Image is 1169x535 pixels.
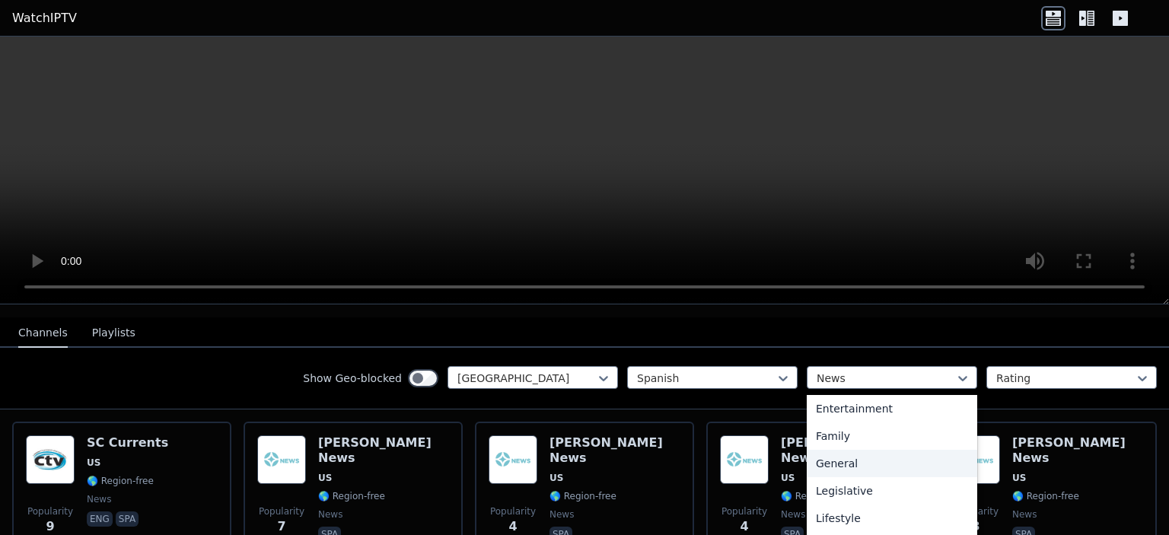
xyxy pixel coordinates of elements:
[257,435,306,484] img: Estrella News
[318,490,385,502] span: 🌎 Region-free
[781,435,912,466] h6: [PERSON_NAME] News
[807,395,977,422] div: Entertainment
[1012,490,1079,502] span: 🌎 Region-free
[18,319,68,348] button: Channels
[549,508,574,521] span: news
[1012,508,1037,521] span: news
[1012,435,1143,466] h6: [PERSON_NAME] News
[318,472,332,484] span: US
[87,493,111,505] span: news
[490,505,536,517] span: Popularity
[87,457,100,469] span: US
[781,490,848,502] span: 🌎 Region-free
[549,490,616,502] span: 🌎 Region-free
[318,508,342,521] span: news
[26,435,75,484] img: SC Currents
[781,472,795,484] span: US
[87,475,154,487] span: 🌎 Region-free
[549,472,563,484] span: US
[807,422,977,450] div: Family
[720,435,769,484] img: Estrella News
[489,435,537,484] img: Estrella News
[303,371,402,386] label: Show Geo-blocked
[87,511,113,527] p: eng
[721,505,767,517] span: Popularity
[1012,472,1026,484] span: US
[259,505,304,517] span: Popularity
[87,435,168,451] h6: SC Currents
[116,511,139,527] p: spa
[27,505,73,517] span: Popularity
[781,508,805,521] span: news
[318,435,449,466] h6: [PERSON_NAME] News
[92,319,135,348] button: Playlists
[12,9,77,27] a: WatchIPTV
[807,477,977,505] div: Legislative
[807,450,977,477] div: General
[549,435,680,466] h6: [PERSON_NAME] News
[807,505,977,532] div: Lifestyle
